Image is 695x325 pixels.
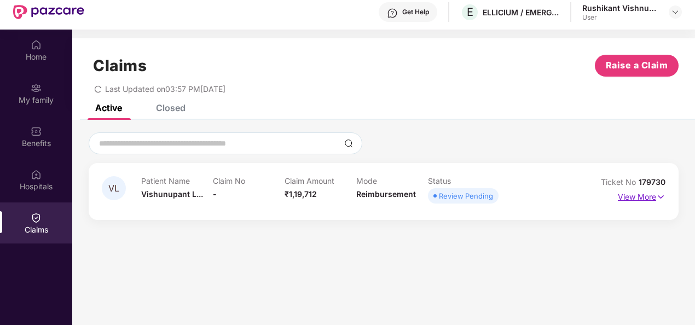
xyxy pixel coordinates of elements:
span: VL [108,184,119,193]
span: ₹1,19,712 [285,189,317,199]
img: svg+xml;base64,PHN2ZyB3aWR0aD0iMjAiIGhlaWdodD0iMjAiIHZpZXdCb3g9IjAgMCAyMCAyMCIgZmlsbD0ibm9uZSIgeG... [31,83,42,94]
span: E [467,5,473,19]
img: svg+xml;base64,PHN2ZyB4bWxucz0iaHR0cDovL3d3dy53My5vcmcvMjAwMC9zdmciIHdpZHRoPSIxNyIgaGVpZ2h0PSIxNy... [656,191,665,203]
div: Closed [156,102,186,113]
img: svg+xml;base64,PHN2ZyBpZD0iU2VhcmNoLTMyeDMyIiB4bWxucz0iaHR0cDovL3d3dy53My5vcmcvMjAwMC9zdmciIHdpZH... [344,139,353,148]
div: Get Help [402,8,429,16]
span: Ticket No [601,177,639,187]
div: Review Pending [439,190,493,201]
p: Claim Amount [285,176,356,185]
img: New Pazcare Logo [13,5,84,19]
div: Active [95,102,122,113]
div: ELLICIUM / EMERGYS SOLUTIONS PRIVATE LIMITED [483,7,559,18]
img: svg+xml;base64,PHN2ZyBpZD0iQ2xhaW0iIHhtbG5zPSJodHRwOi8vd3d3LnczLm9yZy8yMDAwL3N2ZyIgd2lkdGg9IjIwIi... [31,212,42,223]
p: Patient Name [141,176,213,185]
img: svg+xml;base64,PHN2ZyBpZD0iRHJvcGRvd24tMzJ4MzIiIHhtbG5zPSJodHRwOi8vd3d3LnczLm9yZy8yMDAwL3N2ZyIgd2... [671,8,680,16]
span: - [213,189,217,199]
p: Mode [356,176,428,185]
button: Raise a Claim [595,55,679,77]
img: svg+xml;base64,PHN2ZyBpZD0iSG9zcGl0YWxzIiB4bWxucz0iaHR0cDovL3d3dy53My5vcmcvMjAwMC9zdmciIHdpZHRoPS... [31,169,42,180]
img: svg+xml;base64,PHN2ZyBpZD0iSG9tZSIgeG1sbnM9Imh0dHA6Ly93d3cudzMub3JnLzIwMDAvc3ZnIiB3aWR0aD0iMjAiIG... [31,39,42,50]
span: 179730 [639,177,665,187]
span: Raise a Claim [606,59,668,72]
span: redo [94,84,102,94]
p: View More [618,188,665,203]
span: Last Updated on 03:57 PM[DATE] [105,84,225,94]
span: Vishunupant L... [141,189,203,199]
p: Status [428,176,500,185]
img: svg+xml;base64,PHN2ZyBpZD0iSGVscC0zMngzMiIgeG1sbnM9Imh0dHA6Ly93d3cudzMub3JnLzIwMDAvc3ZnIiB3aWR0aD... [387,8,398,19]
img: svg+xml;base64,PHN2ZyBpZD0iQmVuZWZpdHMiIHhtbG5zPSJodHRwOi8vd3d3LnczLm9yZy8yMDAwL3N2ZyIgd2lkdGg9Ij... [31,126,42,137]
h1: Claims [93,56,147,75]
span: Reimbursement [356,189,416,199]
div: User [582,13,659,22]
p: Claim No [213,176,285,185]
div: Rushikant Vishnupant [PERSON_NAME] [582,3,659,13]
